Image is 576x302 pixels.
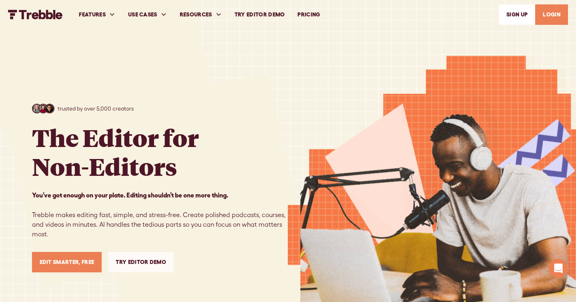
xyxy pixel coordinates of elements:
[8,10,63,19] img: Trebble FM Logo
[8,10,63,19] a: home
[79,10,106,19] div: FEATURES
[128,10,157,19] div: USE CASES
[499,4,535,25] a: SIGn UP
[32,123,199,181] h1: The Editor for Non-Editors
[535,4,568,25] a: LOGIN
[228,1,291,28] a: Try Editor Demo
[180,10,212,19] div: RESOURCES
[291,1,326,28] a: PRICING
[32,252,102,272] a: Edit Smarter, Free
[108,252,174,272] a: Try Editor Demo
[58,105,134,113] p: trusted by over 5,000 creators
[173,1,228,28] div: RESOURCES
[32,190,288,239] p: Trebble makes editing fast, simple, and stress-free. Create polished podcasts, courses, and video...
[32,191,228,199] strong: You’ve got enough on your plate. Editing shouldn’t be one more thing. ‍
[549,259,568,278] div: Open Intercom Messenger
[122,1,173,28] div: USE CASES
[72,1,122,28] div: FEATURES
